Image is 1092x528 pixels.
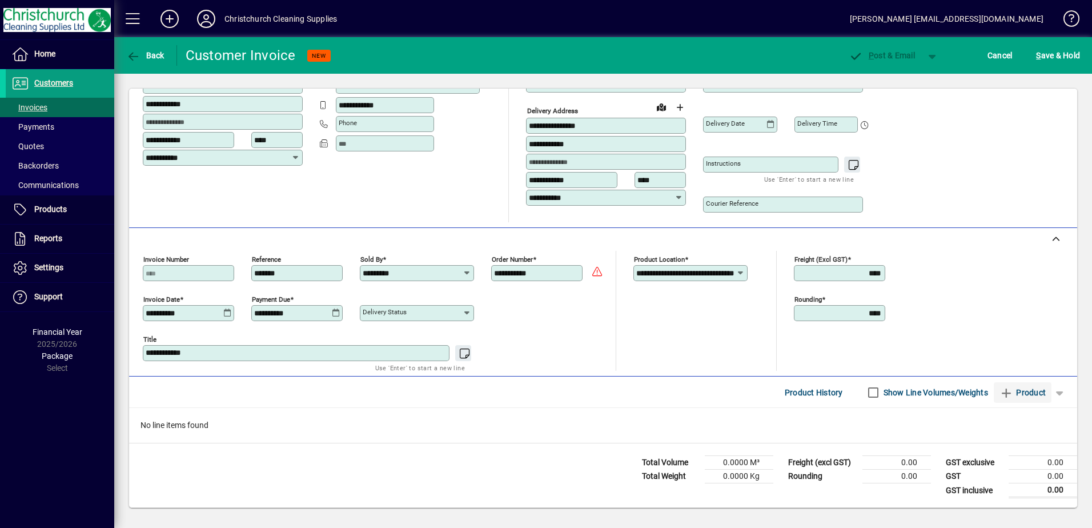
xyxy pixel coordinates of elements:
[252,295,290,303] mat-label: Payment due
[1009,470,1077,483] td: 0.00
[862,470,931,483] td: 0.00
[34,263,63,272] span: Settings
[881,387,988,398] label: Show Line Volumes/Weights
[224,10,337,28] div: Christchurch Cleaning Supplies
[706,199,758,207] mat-label: Courier Reference
[34,292,63,301] span: Support
[634,255,685,263] mat-label: Product location
[671,98,689,117] button: Choose address
[785,383,843,402] span: Product History
[782,470,862,483] td: Rounding
[6,195,114,224] a: Products
[11,181,79,190] span: Communications
[11,142,44,151] span: Quotes
[34,78,73,87] span: Customers
[850,10,1043,28] div: [PERSON_NAME] [EMAIL_ADDRESS][DOMAIN_NAME]
[126,51,164,60] span: Back
[6,225,114,253] a: Reports
[1009,483,1077,498] td: 0.00
[34,49,55,58] span: Home
[123,45,167,66] button: Back
[987,46,1013,65] span: Cancel
[252,255,281,263] mat-label: Reference
[1036,51,1041,60] span: S
[143,335,156,343] mat-label: Title
[636,456,705,470] td: Total Volume
[143,255,189,263] mat-label: Invoice number
[6,254,114,282] a: Settings
[33,327,82,337] span: Financial Year
[999,383,1046,402] span: Product
[360,255,383,263] mat-label: Sold by
[782,456,862,470] td: Freight (excl GST)
[994,382,1051,403] button: Product
[6,117,114,137] a: Payments
[188,9,224,29] button: Profile
[794,295,822,303] mat-label: Rounding
[6,40,114,69] a: Home
[492,255,533,263] mat-label: Order number
[705,470,773,483] td: 0.0000 Kg
[114,45,177,66] app-page-header-button: Back
[6,156,114,175] a: Backorders
[11,161,59,170] span: Backorders
[862,456,931,470] td: 0.00
[375,361,465,374] mat-hint: Use 'Enter' to start a new line
[706,119,745,127] mat-label: Delivery date
[363,308,407,316] mat-label: Delivery status
[34,234,62,243] span: Reports
[6,98,114,117] a: Invoices
[34,205,67,214] span: Products
[636,470,705,483] td: Total Weight
[869,51,874,60] span: P
[151,9,188,29] button: Add
[780,382,848,403] button: Product History
[1033,45,1083,66] button: Save & Hold
[11,103,47,112] span: Invoices
[940,483,1009,498] td: GST inclusive
[705,456,773,470] td: 0.0000 M³
[6,175,114,195] a: Communications
[312,52,326,59] span: NEW
[652,98,671,116] a: View on map
[764,173,854,186] mat-hint: Use 'Enter' to start a new line
[6,137,114,156] a: Quotes
[985,45,1015,66] button: Cancel
[129,408,1077,443] div: No line items found
[143,295,180,303] mat-label: Invoice date
[843,45,921,66] button: Post & Email
[1009,456,1077,470] td: 0.00
[794,255,848,263] mat-label: Freight (excl GST)
[339,119,357,127] mat-label: Phone
[6,283,114,311] a: Support
[1055,2,1078,39] a: Knowledge Base
[797,119,837,127] mat-label: Delivery time
[706,159,741,167] mat-label: Instructions
[849,51,915,60] span: ost & Email
[940,456,1009,470] td: GST exclusive
[1036,46,1080,65] span: ave & Hold
[186,46,296,65] div: Customer Invoice
[940,470,1009,483] td: GST
[11,122,54,131] span: Payments
[42,351,73,361] span: Package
